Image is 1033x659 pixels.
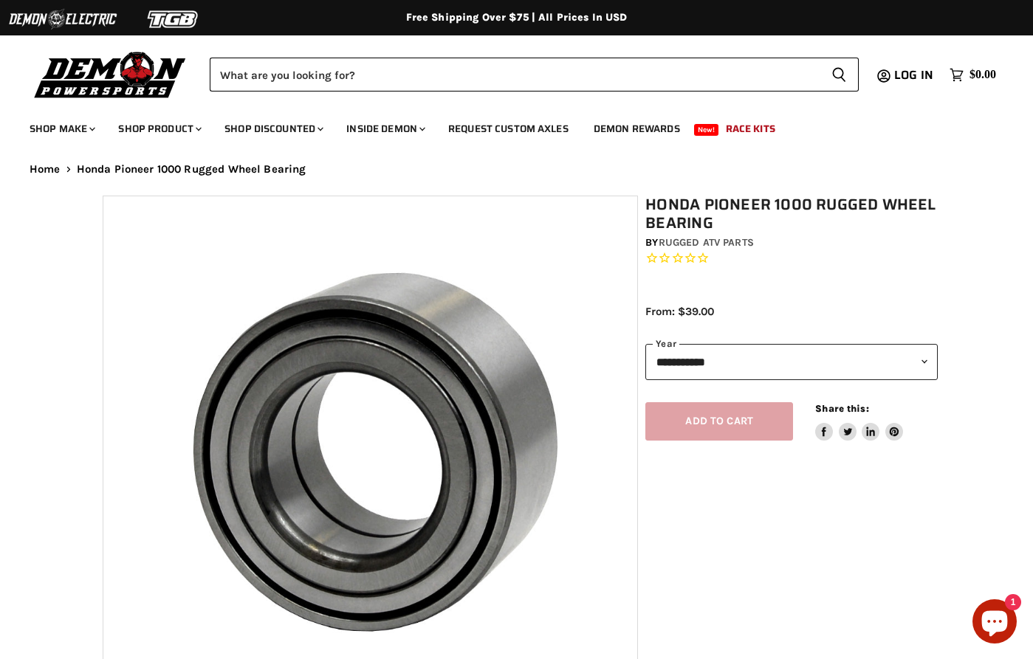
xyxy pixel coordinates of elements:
form: Product [210,58,859,92]
span: From: $39.00 [645,305,714,318]
a: Race Kits [715,114,786,144]
select: year [645,344,938,380]
h1: Honda Pioneer 1000 Rugged Wheel Bearing [645,196,938,232]
a: Inside Demon [335,114,434,144]
div: by [645,235,938,251]
input: Search [210,58,820,92]
img: TGB Logo 2 [118,5,229,33]
a: Home [30,163,61,176]
ul: Main menu [18,108,992,144]
a: Rugged ATV Parts [659,236,754,249]
a: Log in [888,69,942,82]
span: Honda Pioneer 1000 Rugged Wheel Bearing [77,163,306,176]
a: $0.00 [942,64,1003,86]
a: Request Custom Axles [437,114,580,144]
span: Rated 0.0 out of 5 stars 0 reviews [645,251,938,266]
a: Demon Rewards [583,114,691,144]
img: Demon Powersports [30,48,191,100]
inbox-online-store-chat: Shopify online store chat [968,599,1021,647]
button: Search [820,58,859,92]
aside: Share this: [815,402,903,441]
span: New! [694,124,719,136]
a: Shop Product [107,114,210,144]
a: Shop Discounted [213,114,332,144]
img: Demon Electric Logo 2 [7,5,118,33]
span: Log in [894,66,933,84]
span: Share this: [815,403,868,414]
a: Shop Make [18,114,104,144]
span: $0.00 [969,68,996,82]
